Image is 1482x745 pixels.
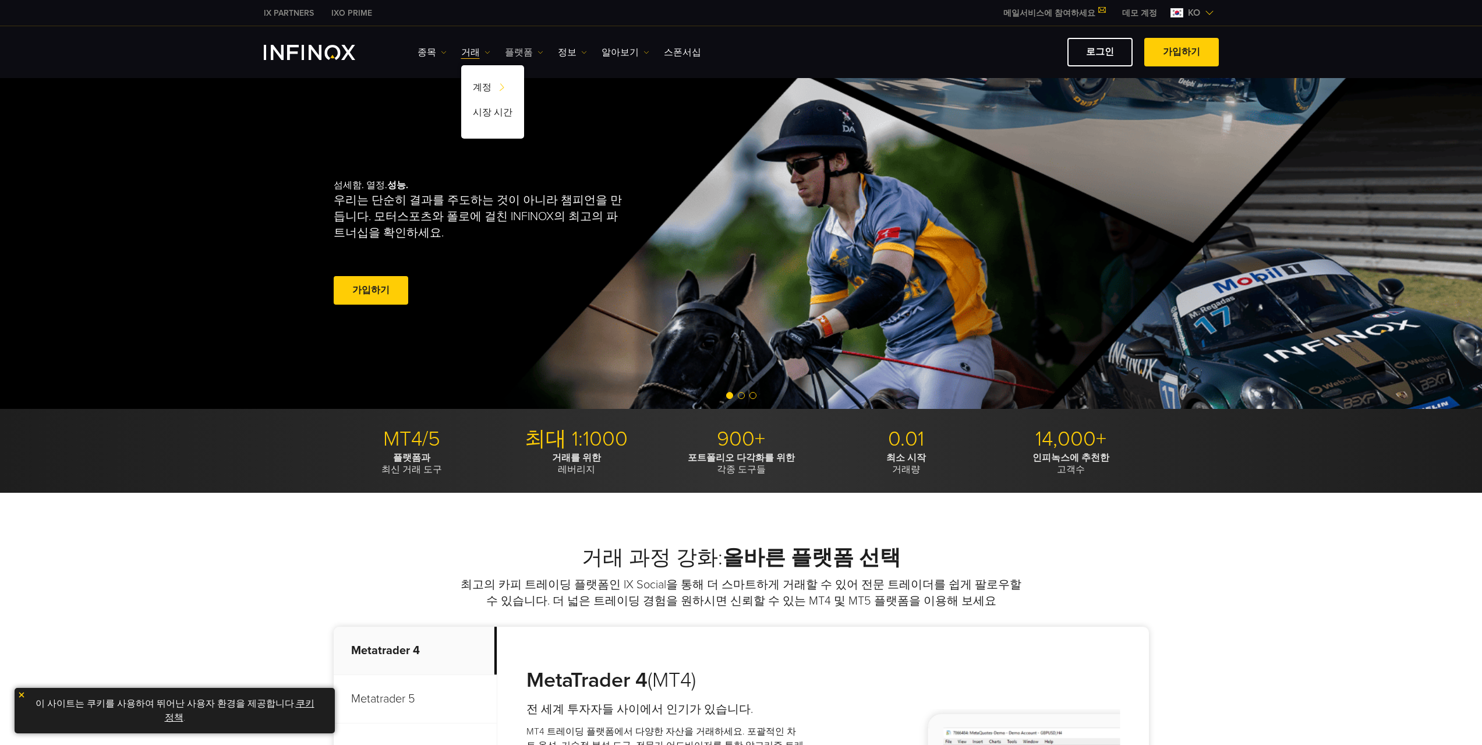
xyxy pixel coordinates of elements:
[334,426,490,452] p: MT4/5
[663,426,819,452] p: 900+
[664,45,701,59] a: 스폰서십
[1067,38,1133,66] a: 로그인
[393,452,430,464] strong: 플랫폼과
[334,192,627,241] p: 우리는 단순히 결과를 주도하는 것이 아니라 챔피언을 만듭니다. 모터스포츠와 폴로에 걸친 INFINOX의 최고의 파트너십을 확인하세요.
[723,545,901,570] strong: 올바른 플랫폼 선택
[526,701,804,718] h4: 전 세계 투자자들 사이에서 인기가 있습니다.
[828,452,984,475] p: 거래량
[459,577,1024,609] p: 최고의 카피 트레이딩 플랫폼인 IX Social을 통해 더 스마트하게 거래할 수 있어 전문 트레이더를 쉽게 팔로우할 수 있습니다. 더 넓은 트레이딩 경험을 원하시면 신뢰할 수...
[1032,452,1109,464] strong: 인피녹스에 추천한
[20,694,329,728] p: 이 사이트는 쿠키를 사용하여 뛰어난 사용자 환경을 제공합니다. .
[505,45,543,59] a: 플랫폼
[461,45,490,59] a: 거래
[264,45,383,60] a: INFINOX Logo
[334,545,1149,571] h2: 거래 과정 강화:
[255,7,323,19] a: INFINOX
[418,45,447,59] a: 종목
[334,452,490,475] p: 최신 거래 도구
[498,452,655,475] p: 레버리지
[993,426,1149,452] p: 14,000+
[1113,7,1166,19] a: INFINOX MENU
[663,452,819,475] p: 각종 도구들
[526,668,804,693] h3: (MT4)
[602,45,649,59] a: 알아보기
[387,179,408,191] strong: 성능.
[334,161,701,326] div: 섬세함. 열정.
[993,452,1149,475] p: 고객수
[688,452,795,464] strong: 포트폴리오 다각화를 위한
[726,392,733,399] span: Go to slide 1
[558,45,587,59] a: 정보
[526,668,648,693] strong: MetaTrader 4
[334,627,497,675] p: Metatrader 4
[498,426,655,452] p: 최대 1:1000
[323,7,381,19] a: INFINOX
[828,426,984,452] p: 0.01
[995,8,1113,18] a: 메일서비스에 참여하세요
[886,452,926,464] strong: 최소 시작
[1183,6,1205,20] span: ko
[749,392,756,399] span: Go to slide 3
[461,102,524,127] a: 시장 시간
[461,77,524,102] a: 계정
[334,675,497,723] p: Metatrader 5
[738,392,745,399] span: Go to slide 2
[17,691,26,699] img: yellow close icon
[1144,38,1219,66] a: 가입하기
[552,452,601,464] strong: 거래를 위한
[334,276,408,305] a: 가입하기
